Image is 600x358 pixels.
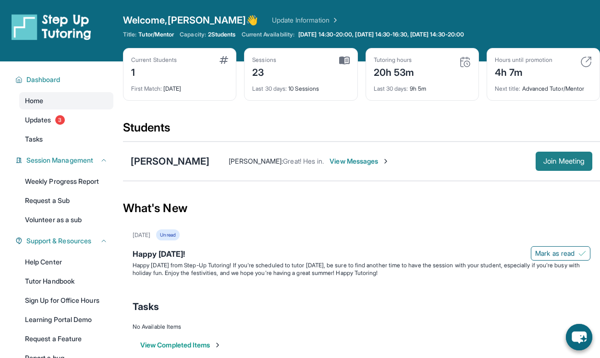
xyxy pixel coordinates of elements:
img: Mark as read [578,250,586,257]
div: Current Students [131,56,177,64]
span: Capacity: [180,31,206,38]
span: Updates [25,115,51,125]
span: Welcome, [PERSON_NAME] 👋 [123,13,258,27]
button: chat-button [566,324,592,350]
div: Advanced Tutor/Mentor [495,79,592,93]
span: View Messages [330,156,390,166]
span: Next title : [495,85,521,92]
a: Request a Feature [19,330,113,347]
div: Tutoring hours [374,56,415,64]
span: Session Management [26,155,93,165]
span: Tasks [133,300,159,313]
div: 10 Sessions [252,79,349,93]
a: Request a Sub [19,192,113,209]
a: Sign Up for Office Hours [19,292,113,309]
img: card [220,56,228,64]
div: Students [123,120,600,141]
span: Dashboard [26,75,61,84]
a: Tasks [19,131,113,148]
img: Chevron-Right [382,157,390,165]
button: Support & Resources [23,236,108,246]
button: Join Meeting [536,152,592,171]
div: 23 [252,64,276,79]
img: card [339,56,350,65]
button: Dashboard [23,75,108,84]
span: Great! Hes in. [283,157,324,165]
span: Tasks [25,134,43,144]
a: [DATE] 14:30-20:00, [DATE] 14:30-16:30, [DATE] 14:30-20:00 [296,31,466,38]
a: Home [19,92,113,109]
span: Mark as read [535,249,575,258]
div: No Available Items [133,323,590,331]
span: 2 Students [208,31,236,38]
div: 9h 5m [374,79,471,93]
span: Home [25,96,43,106]
div: Happy [DATE]! [133,248,590,262]
a: Updates3 [19,111,113,129]
div: Sessions [252,56,276,64]
a: Learning Portal Demo [19,311,113,328]
img: card [580,56,592,68]
div: Unread [156,229,179,240]
div: Hours until promotion [495,56,552,64]
a: Help Center [19,253,113,271]
span: Join Meeting [543,158,585,164]
a: Update Information [272,15,339,25]
span: [DATE] 14:30-20:00, [DATE] 14:30-16:30, [DATE] 14:30-20:00 [298,31,464,38]
img: logo [12,13,91,40]
div: [DATE] [133,231,150,239]
div: [DATE] [131,79,228,93]
span: Support & Resources [26,236,91,246]
button: Mark as read [531,246,590,261]
p: Happy [DATE] from Step-Up Tutoring! If you're scheduled to tutor [DATE], be sure to find another ... [133,262,590,277]
div: What's New [123,187,600,229]
a: Volunteer as a sub [19,211,113,228]
span: 3 [55,115,65,125]
span: Last 30 days : [252,85,287,92]
button: Session Management [23,155,108,165]
a: Weekly Progress Report [19,173,113,190]
span: Title: [123,31,136,38]
span: First Match : [131,85,162,92]
span: Last 30 days : [374,85,408,92]
span: Tutor/Mentor [138,31,174,38]
img: Chevron Right [330,15,339,25]
a: Tutor Handbook [19,273,113,290]
div: 20h 53m [374,64,415,79]
div: [PERSON_NAME] [131,155,209,168]
img: card [459,56,471,68]
span: [PERSON_NAME] : [229,157,283,165]
div: 4h 7m [495,64,552,79]
div: 1 [131,64,177,79]
span: Current Availability: [242,31,294,38]
button: View Completed Items [140,340,221,350]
